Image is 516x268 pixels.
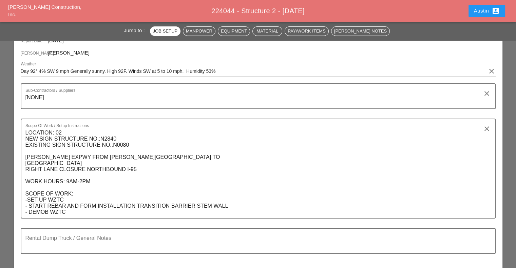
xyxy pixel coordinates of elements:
[124,27,148,33] span: Jump to :
[218,26,250,36] button: Equipment
[211,7,305,15] span: 224044 - Structure 2 - [DATE]
[221,28,247,35] div: Equipment
[285,26,328,36] button: Pay/Work Items
[21,38,48,44] span: Report Date
[25,92,485,108] textarea: Sub-Contractors / Suppliers
[183,26,215,36] button: Manpower
[474,7,500,15] div: Austin
[255,28,279,35] div: Material
[25,237,485,253] textarea: Rental Dump Truck / General Notes
[153,28,177,35] div: Job Setup
[492,7,500,15] i: account_box
[8,4,81,18] a: [PERSON_NAME] Construction, Inc.
[252,26,282,36] button: Material
[21,50,48,56] span: [PERSON_NAME]
[25,127,485,218] textarea: Scope Of Work / Setup Instructions
[331,26,390,36] button: [PERSON_NAME] Notes
[288,28,325,35] div: Pay/Work Items
[488,67,496,75] i: clear
[48,50,90,56] span: [PERSON_NAME]
[150,26,180,36] button: Job Setup
[483,125,491,133] i: clear
[186,28,212,35] div: Manpower
[483,89,491,98] i: clear
[48,38,64,43] span: [DATE]
[334,28,387,35] div: [PERSON_NAME] Notes
[469,5,505,17] button: Austin
[21,66,486,77] input: Weather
